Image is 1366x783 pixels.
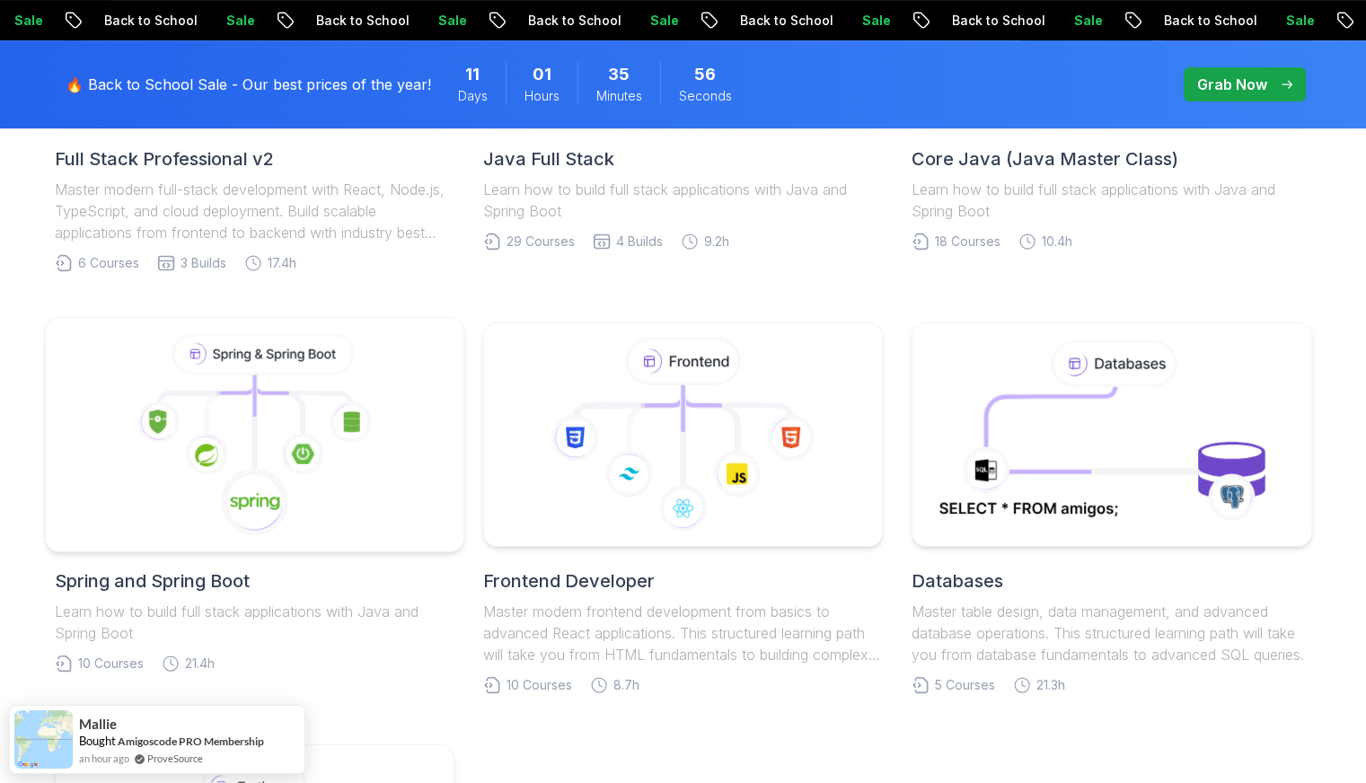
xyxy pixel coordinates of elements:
[1108,12,1230,30] p: Back to School
[260,12,383,30] p: Back to School
[1036,676,1065,694] span: 21.3h
[704,233,729,251] span: 9.2h
[78,254,139,272] span: 6 Courses
[1230,12,1288,30] p: Sale
[465,62,480,87] span: 11 Days
[118,735,264,748] a: Amigoscode PRO Membership
[181,254,226,272] span: 3 Builds
[679,87,732,105] span: Seconds
[268,254,296,272] span: 17.4h
[1042,233,1072,251] span: 10.4h
[55,601,454,644] p: Learn how to build full stack applications with Java and Spring Boot
[596,87,642,105] span: Minutes
[383,12,440,30] p: Sale
[55,322,454,673] a: Spring and Spring BootLearn how to build full stack applications with Java and Spring Boot10 Cour...
[616,233,663,251] span: 4 Builds
[55,179,454,243] p: Master modern full-stack development with React, Node.js, TypeScript, and cloud deployment. Build...
[524,87,560,105] span: Hours
[147,751,203,766] a: ProveSource
[507,233,575,251] span: 29 Courses
[483,322,883,694] a: Frontend DeveloperMaster modern frontend development from basics to advanced React applications. ...
[935,233,1000,251] span: 18 Courses
[1197,74,1267,95] p: Grab Now
[912,568,1311,594] h2: Databases
[595,12,652,30] p: Sale
[171,12,228,30] p: Sale
[79,717,117,732] span: Mallie
[66,74,431,95] p: 🔥 Back to School Sale - Our best prices of the year!
[458,87,488,105] span: Days
[507,676,572,694] span: 10 Courses
[896,12,1018,30] p: Back to School
[483,568,883,594] h2: Frontend Developer
[55,568,454,594] h2: Spring and Spring Boot
[935,676,995,694] span: 5 Courses
[912,146,1311,172] h2: Core Java (Java Master Class)
[55,146,454,172] h2: Full Stack Professional v2
[912,601,1311,665] p: Master table design, data management, and advanced database operations. This structured learning ...
[684,12,806,30] p: Back to School
[912,322,1311,694] a: DatabasesMaster table design, data management, and advanced database operations. This structured ...
[912,179,1311,222] p: Learn how to build full stack applications with Java and Spring Boot
[483,146,883,172] h2: Java Full Stack
[533,62,551,87] span: 1 Hours
[483,601,883,665] p: Master modern frontend development from basics to advanced React applications. This structured le...
[185,655,215,673] span: 21.4h
[48,12,171,30] p: Back to School
[472,12,595,30] p: Back to School
[608,62,630,87] span: 35 Minutes
[78,655,144,673] span: 10 Courses
[1018,12,1076,30] p: Sale
[79,734,116,748] span: Bought
[79,751,129,766] span: an hour ago
[694,62,716,87] span: 56 Seconds
[483,179,883,222] p: Learn how to build full stack applications with Java and Spring Boot
[806,12,864,30] p: Sale
[613,676,639,694] span: 8.7h
[14,710,73,769] img: provesource social proof notification image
